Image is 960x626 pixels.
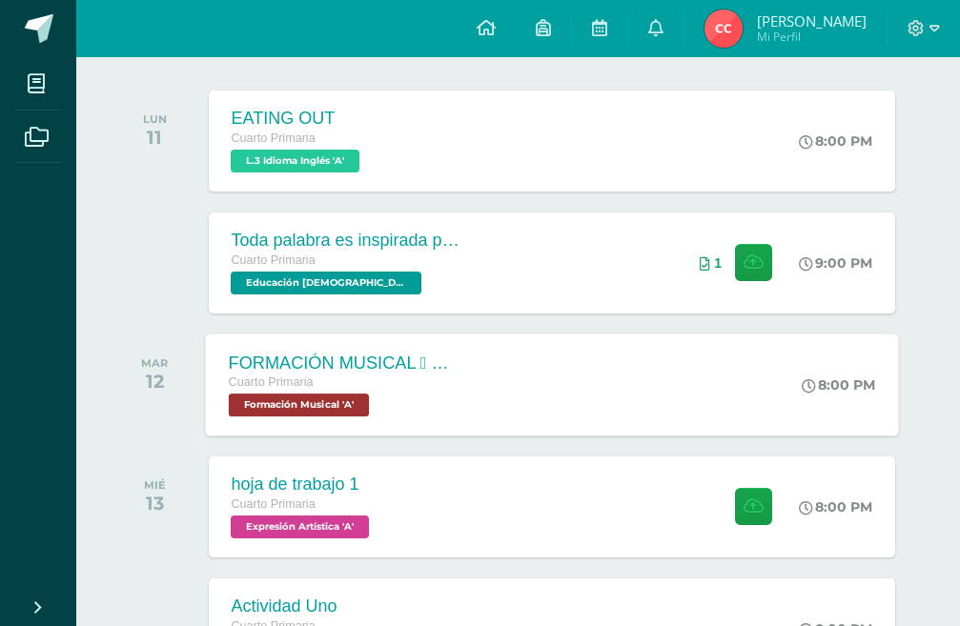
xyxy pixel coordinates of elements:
[799,254,872,272] div: 9:00 PM
[231,131,315,145] span: Cuarto Primaria
[143,126,167,149] div: 11
[144,492,166,515] div: 13
[231,596,364,616] div: Actividad Uno
[714,255,722,271] span: 1
[143,112,167,126] div: LUN
[799,498,872,515] div: 8:00 PM
[700,255,722,271] div: Archivos entregados
[757,29,867,45] span: Mi Perfil
[705,10,743,48] img: 18c44d3c2d7b6c7c1761503f58615b16.png
[228,375,313,389] span: Cuarto Primaria
[228,394,368,416] span: Formación Musical 'A'
[231,272,421,294] span: Educación Cristiana 'A'
[231,150,359,172] span: L.3 Idioma Inglés 'A'
[231,475,374,495] div: hoja de trabajo 1
[231,109,364,129] div: EATING OUT
[757,11,867,30] span: [PERSON_NAME]
[231,231,460,251] div: Toda palabra es inspirada por [DEMOGRAPHIC_DATA]
[141,356,168,370] div: MAR
[231,253,315,267] span: Cuarto Primaria
[231,515,369,538] span: Expresión Artística 'A'
[141,370,168,393] div: 12
[799,132,872,150] div: 8:00 PM
[228,353,459,373] div: FORMACIÓN MUSICAL  EJERCICIO RITMICO
[144,478,166,492] div: MIÉ
[231,497,315,511] span: Cuarto Primaria
[801,376,875,394] div: 8:00 PM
